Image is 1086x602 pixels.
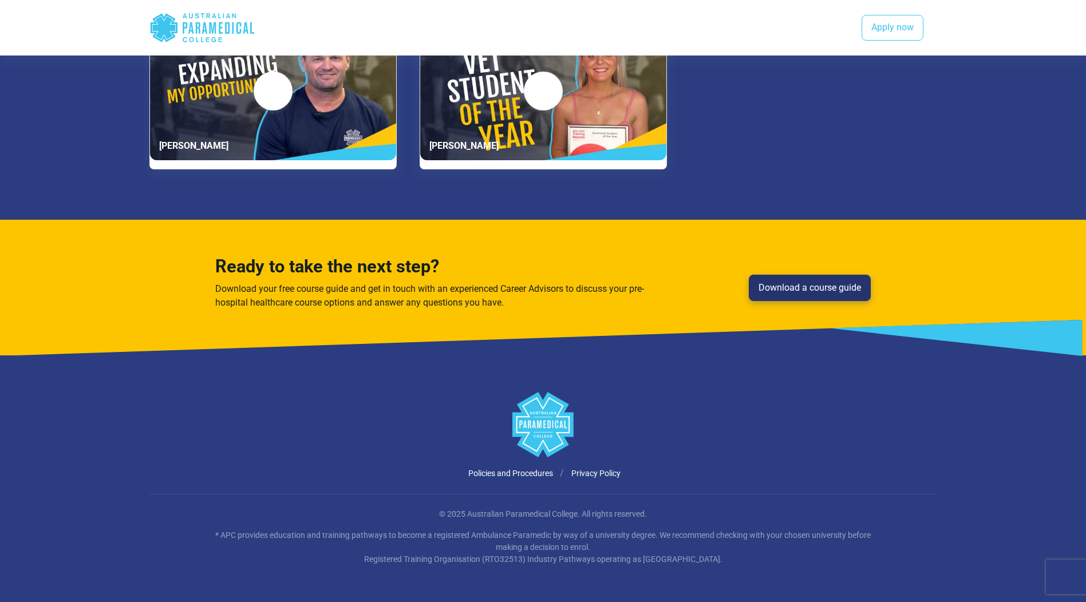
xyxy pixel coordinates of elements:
[215,256,648,278] h3: Ready to take the next step?
[149,9,255,46] div: Australian Paramedical College
[862,15,923,41] a: Apply now
[208,529,878,565] p: * APC provides education and training pathways to become a registered Ambulance Paramedic by way ...
[468,469,553,478] a: Policies and Procedures
[420,22,667,170] div: 2 / 2
[149,22,397,170] div: 1 / 2
[571,469,621,478] a: Privacy Policy
[749,275,871,301] a: Download a course guide
[208,508,878,520] p: © 2025 Australian Paramedical College. All rights reserved.
[215,282,648,310] p: Download your free course guide and get in touch with an experienced Career Advisors to discuss y...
